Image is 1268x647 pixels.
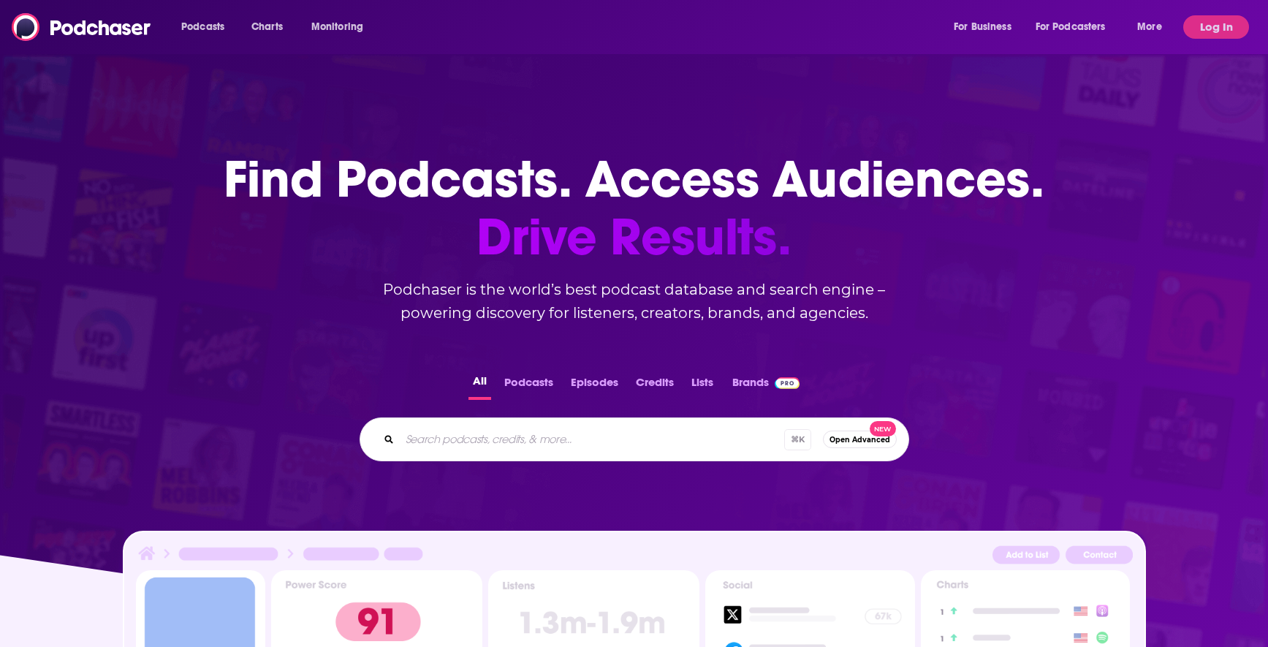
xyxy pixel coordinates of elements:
span: For Business [954,17,1011,37]
h1: Find Podcasts. Access Audiences. [224,151,1044,266]
button: open menu [1026,15,1127,39]
span: Charts [251,17,283,37]
button: Lists [687,371,718,400]
button: Log In [1183,15,1249,39]
img: Podcast Insights Header [136,544,1133,570]
span: ⌘ K [784,429,811,450]
span: New [870,421,896,436]
button: Episodes [566,371,623,400]
span: Monitoring [311,17,363,37]
button: open menu [1127,15,1180,39]
span: For Podcasters [1036,17,1106,37]
span: Drive Results. [224,208,1044,266]
button: open menu [171,15,243,39]
button: Credits [631,371,678,400]
button: open menu [301,15,382,39]
button: open menu [944,15,1030,39]
button: All [468,371,491,400]
span: More [1137,17,1162,37]
button: Podcasts [500,371,558,400]
a: Charts [242,15,292,39]
h2: Podchaser is the world’s best podcast database and search engine – powering discovery for listene... [342,278,927,325]
a: BrandsPodchaser Pro [732,371,800,400]
img: Podchaser - Follow, Share and Rate Podcasts [12,13,152,41]
span: Podcasts [181,17,224,37]
img: Podchaser Pro [775,377,800,389]
input: Search podcasts, credits, & more... [400,428,784,451]
div: Search podcasts, credits, & more... [360,417,909,461]
button: Open AdvancedNew [823,431,897,448]
span: Open Advanced [829,436,890,444]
